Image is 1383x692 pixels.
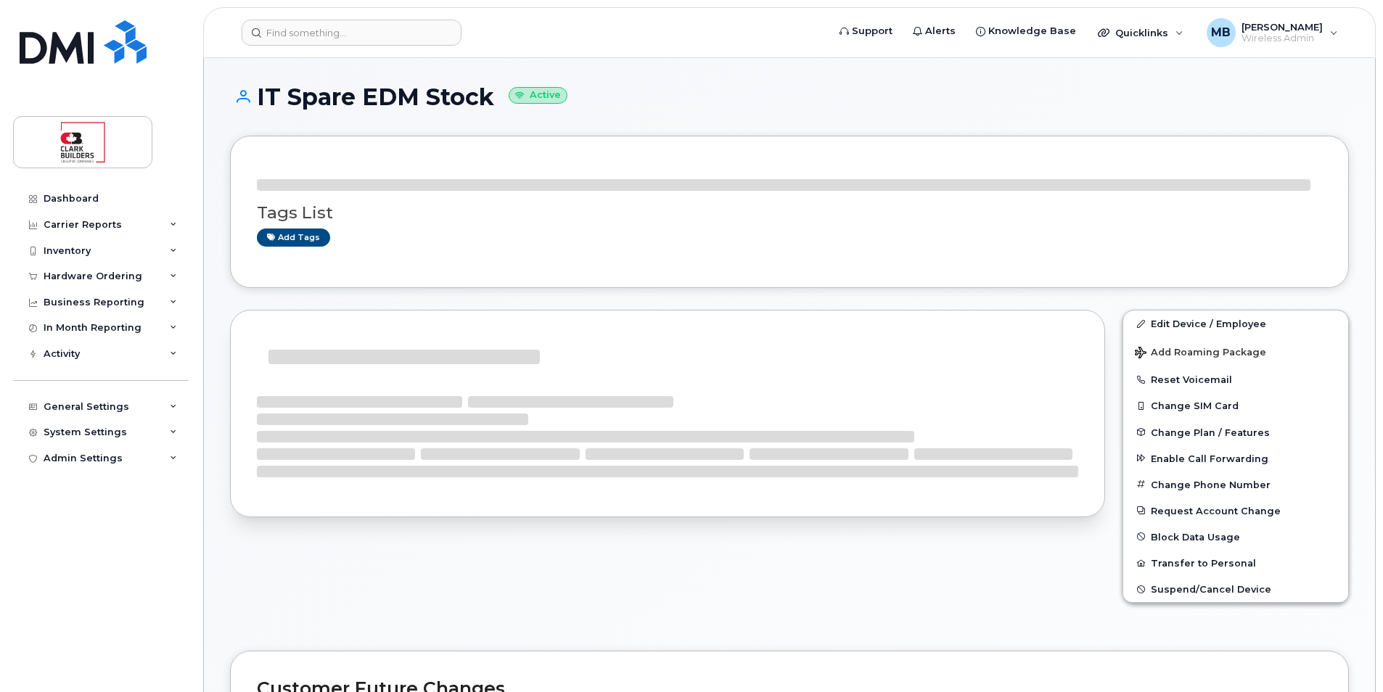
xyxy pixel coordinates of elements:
[1123,471,1348,498] button: Change Phone Number
[1151,427,1270,437] span: Change Plan / Features
[1151,453,1268,464] span: Enable Call Forwarding
[257,228,330,247] a: Add tags
[1123,366,1348,392] button: Reset Voicemail
[1123,337,1348,366] button: Add Roaming Package
[1123,524,1348,550] button: Block Data Usage
[1123,550,1348,576] button: Transfer to Personal
[230,84,1349,110] h1: IT Spare EDM Stock
[1123,498,1348,524] button: Request Account Change
[1151,584,1271,595] span: Suspend/Cancel Device
[1123,392,1348,419] button: Change SIM Card
[509,87,567,104] small: Active
[1123,445,1348,471] button: Enable Call Forwarding
[1123,576,1348,602] button: Suspend/Cancel Device
[1135,347,1266,361] span: Add Roaming Package
[1123,310,1348,337] a: Edit Device / Employee
[257,204,1322,222] h3: Tags List
[1123,419,1348,445] button: Change Plan / Features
